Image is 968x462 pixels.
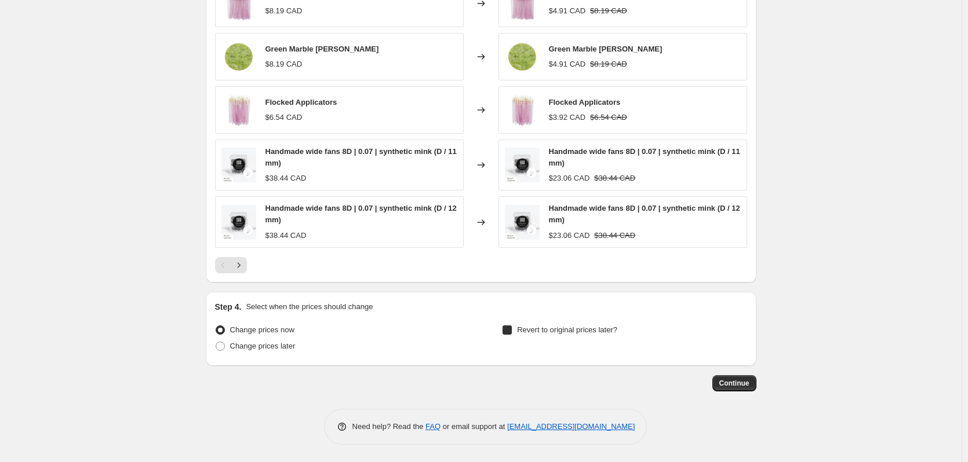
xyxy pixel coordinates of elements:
[549,147,740,167] span: Handmade wide fans 8D | 0.07 | synthetic mink (D / 11 mm)
[265,113,303,122] span: $6.54 CAD
[549,174,590,182] span: $23.06 CAD
[549,60,586,68] span: $4.91 CAD
[215,257,247,273] nav: Pagination
[352,422,426,431] span: Need help? Read the
[505,148,540,182] img: Legend_LoosePromade-38_80x.jpg
[215,301,242,313] h2: Step 4.
[517,325,617,334] span: Revert to original prices later?
[594,174,635,182] span: $38.44 CAD
[231,257,247,273] button: Next
[265,174,307,182] span: $38.44 CAD
[505,205,540,240] img: Legend_LoosePromade-38_80x.jpg
[549,6,586,15] span: $4.91 CAD
[265,60,303,68] span: $8.19 CAD
[221,93,256,127] img: PinkFlockApplicator_80x.jpg
[549,231,590,240] span: $23.06 CAD
[265,98,337,107] span: Flocked Applicators
[719,379,749,388] span: Continue
[265,204,457,224] span: Handmade wide fans 8D | 0.07 | synthetic mink (D / 12 mm)
[230,325,294,334] span: Change prices now
[246,301,373,313] p: Select when the prices should change
[549,45,663,53] span: Green Marble [PERSON_NAME]
[549,204,740,224] span: Handmade wide fans 8D | 0.07 | synthetic mink (D / 12 mm)
[549,98,621,107] span: Flocked Applicators
[590,113,627,122] span: $6.54 CAD
[507,422,635,431] a: [EMAIL_ADDRESS][DOMAIN_NAME]
[265,147,457,167] span: Handmade wide fans 8D | 0.07 | synthetic mink (D / 11 mm)
[230,342,296,350] span: Change prices later
[221,39,256,74] img: green-marble-jade-stone_7b0a6b20-3706-4a93-acc6-fbc04a247d03_80x.jpg
[712,375,756,391] button: Continue
[590,6,627,15] span: $8.19 CAD
[425,422,441,431] a: FAQ
[265,45,379,53] span: Green Marble [PERSON_NAME]
[549,113,586,122] span: $3.92 CAD
[221,205,256,240] img: Legend_LoosePromade-38_80x.jpg
[265,231,307,240] span: $38.44 CAD
[221,148,256,182] img: Legend_LoosePromade-38_80x.jpg
[505,39,540,74] img: green-marble-jade-stone_7b0a6b20-3706-4a93-acc6-fbc04a247d03_80x.jpg
[594,231,635,240] span: $38.44 CAD
[505,93,540,127] img: PinkFlockApplicator_80x.jpg
[265,6,303,15] span: $8.19 CAD
[441,422,507,431] span: or email support at
[590,60,627,68] span: $8.19 CAD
